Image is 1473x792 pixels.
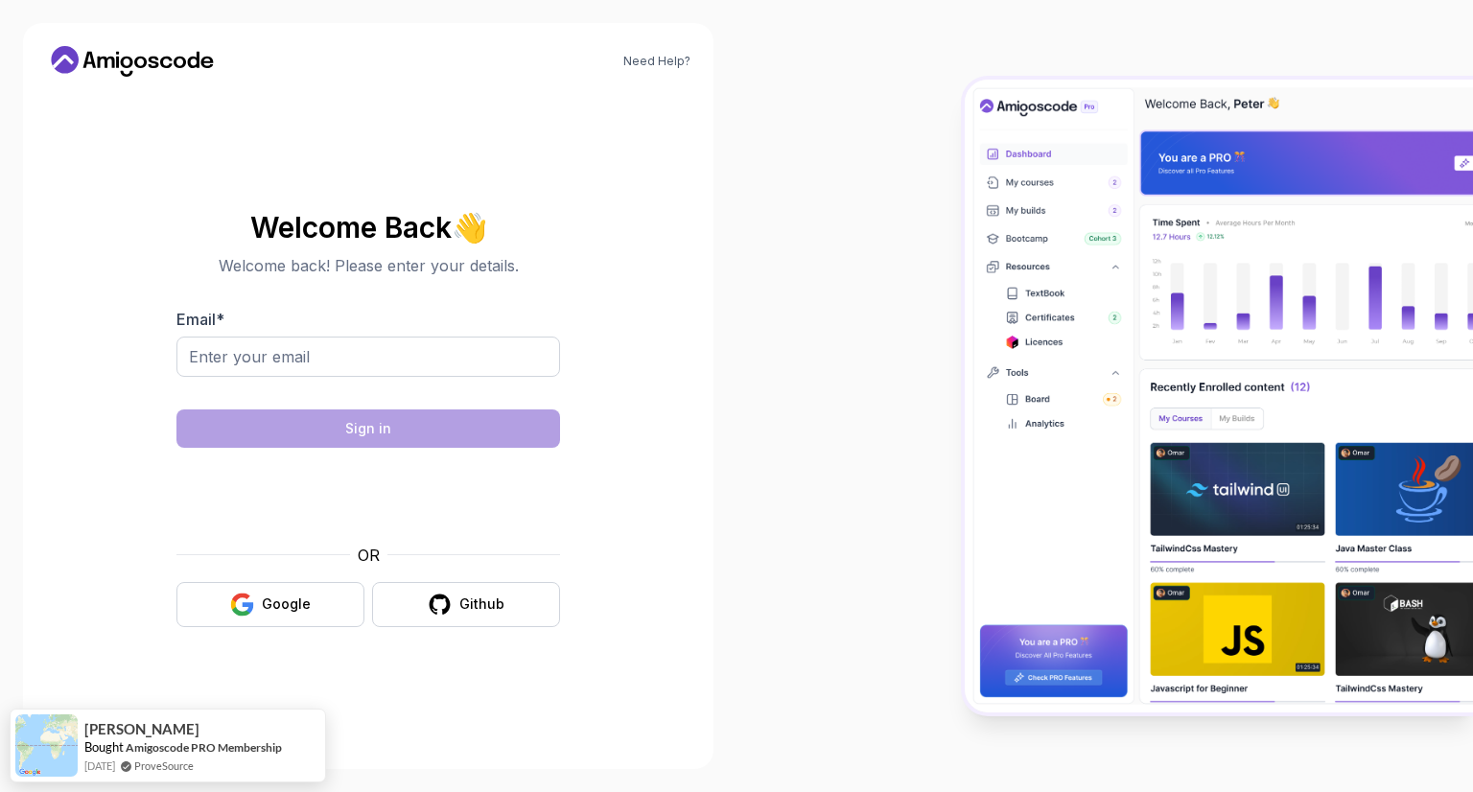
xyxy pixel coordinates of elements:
div: Google [262,594,311,614]
a: Home link [46,46,219,77]
p: OR [358,544,380,567]
a: Need Help? [623,54,690,69]
img: provesource social proof notification image [15,714,78,777]
span: [PERSON_NAME] [84,721,199,737]
div: Github [459,594,504,614]
button: Sign in [176,409,560,448]
label: Email * [176,310,224,329]
span: Bought [84,739,124,755]
span: 👋 [448,205,494,249]
iframe: Widget containing checkbox for hCaptcha security challenge [223,459,513,532]
div: Sign in [345,419,391,438]
p: Welcome back! Please enter your details. [176,254,560,277]
input: Enter your email [176,337,560,377]
a: Amigoscode PRO Membership [126,740,282,755]
button: Github [372,582,560,627]
span: [DATE] [84,757,115,774]
a: ProveSource [134,757,194,774]
img: Amigoscode Dashboard [965,80,1473,713]
button: Google [176,582,364,627]
h2: Welcome Back [176,212,560,243]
